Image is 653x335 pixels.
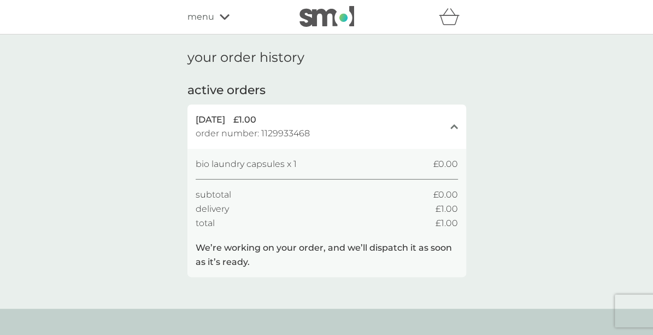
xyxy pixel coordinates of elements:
span: subtotal [196,188,231,202]
span: menu [187,10,214,24]
span: [DATE] [196,113,225,127]
span: delivery [196,202,229,216]
span: order number: 1129933468 [196,126,310,141]
span: £1.00 [233,113,256,127]
h2: active orders [187,82,266,99]
span: bio laundry capsules x 1 [196,157,297,171]
h1: your order history [187,50,304,66]
span: £0.00 [433,188,458,202]
span: £1.00 [436,202,458,216]
span: £0.00 [433,157,458,171]
span: £1.00 [436,216,458,230]
div: basket [439,6,466,28]
span: total [196,216,215,230]
img: smol [299,6,354,27]
p: We’re working on your order, and we’ll dispatch it as soon as it’s ready. [196,241,458,269]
